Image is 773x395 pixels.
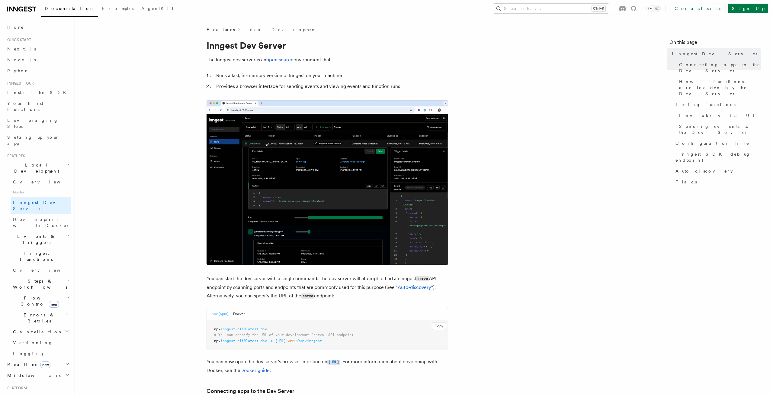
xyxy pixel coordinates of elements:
p: You can now open the dev server's browser interface on . For more information about developing wi... [207,358,448,375]
span: # You can specify the URL of your development `serve` API endpoint [214,333,354,337]
span: Examples [102,6,134,11]
span: How functions are loaded by the Dev Server [679,79,761,97]
li: Provides a browser interface for sending events and viewing events and function runs [214,82,448,91]
button: Errors & Retries [11,309,71,326]
a: Sign Up [728,4,768,13]
p: The Inngest dev server is an environment that: [207,56,448,64]
button: Realtimenew [5,359,71,370]
a: Logging [11,348,71,359]
span: Python [7,68,29,73]
code: serve [301,293,314,299]
span: Platform [5,386,27,390]
span: Versioning [13,340,53,345]
a: Overview [11,265,71,276]
p: You can start the dev server with a single command. The dev server will attempt to find an Innges... [207,274,448,300]
span: dev [261,339,267,343]
span: Middleware [5,372,62,378]
span: Events & Triggers [5,233,66,245]
code: [URL] [327,360,340,365]
a: Leveraging Steps [5,115,71,132]
a: Configuration file [673,138,761,149]
a: Setting up your app [5,132,71,149]
div: Local Development [5,176,71,231]
span: Overview [13,180,75,184]
span: Realtime [5,361,50,367]
a: Development with Docker [11,214,71,231]
a: How functions are loaded by the Dev Server [677,76,761,99]
span: Flow Control [11,295,66,307]
span: Configuration file [675,140,749,146]
a: Inngest Dev Server [11,197,71,214]
span: Features [207,27,235,33]
a: Versioning [11,337,71,348]
span: Your first Functions [7,101,43,112]
a: Your first Functions [5,98,71,115]
span: inngest-cli@latest [220,327,258,331]
button: Flow Controlnew [11,293,71,309]
span: Guides [11,187,71,197]
code: serve [416,276,429,281]
span: Home [7,24,24,30]
div: Inngest Functions [5,265,71,359]
span: npx [214,339,220,343]
span: /api/inngest [297,339,322,343]
li: Runs a fast, in-memory version of Inngest on your machine [214,71,448,80]
span: Sending events to the Dev Server [679,123,761,135]
span: Logging [13,351,44,356]
span: Connecting apps to the Dev Server [679,62,761,74]
a: Connecting apps to the Dev Server [677,59,761,76]
span: Cancellation [11,329,63,335]
span: dev [261,327,267,331]
span: Overview [13,268,75,273]
a: Documentation [41,2,98,17]
kbd: Ctrl+K [592,5,605,11]
a: [URL] [327,359,340,364]
a: Examples [98,2,138,16]
a: AgentKit [138,2,177,16]
span: Inngest tour [5,81,34,86]
a: Invoke via UI [677,110,761,121]
span: Invoke via UI [679,112,759,118]
a: Node.js [5,54,71,65]
a: Overview [11,176,71,187]
button: Middleware [5,370,71,381]
span: new [49,301,59,308]
span: [URL]: [275,339,288,343]
img: Dev Server Demo [207,100,448,265]
span: Flags [675,179,697,185]
span: Local Development [5,162,66,174]
button: Toggle dark mode [646,5,661,12]
span: Auto-discovery [675,168,733,174]
span: inngest-cli@latest [220,339,258,343]
a: Python [5,65,71,76]
a: Flags [673,176,761,187]
button: Local Development [5,160,71,176]
button: Steps & Workflows [11,276,71,293]
a: Inngest SDK debug endpoint [673,149,761,166]
span: Development with Docker [13,217,70,228]
span: Next.js [7,47,36,51]
span: AgentKit [141,6,173,11]
h1: Inngest Dev Server [207,40,448,51]
span: Errors & Retries [11,312,66,324]
span: Inngest Functions [5,250,65,262]
button: Search...Ctrl+K [493,4,609,13]
span: Documentation [45,6,95,11]
button: Events & Triggers [5,231,71,248]
span: Leveraging Steps [7,118,58,129]
span: Inngest Dev Server [672,51,759,57]
a: Auto-discovery [673,166,761,176]
a: open source [266,57,293,63]
button: npx (npm) [212,308,228,320]
a: Next.js [5,44,71,54]
span: Quick start [5,37,31,42]
span: 3000 [288,339,297,343]
button: Inngest Functions [5,248,71,265]
a: Inngest Dev Server [669,48,761,59]
button: Cancellation [11,326,71,337]
span: npx [214,327,220,331]
span: Setting up your app [7,135,59,146]
a: Contact sales [671,4,726,13]
a: Install the SDK [5,87,71,98]
span: -u [269,339,273,343]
